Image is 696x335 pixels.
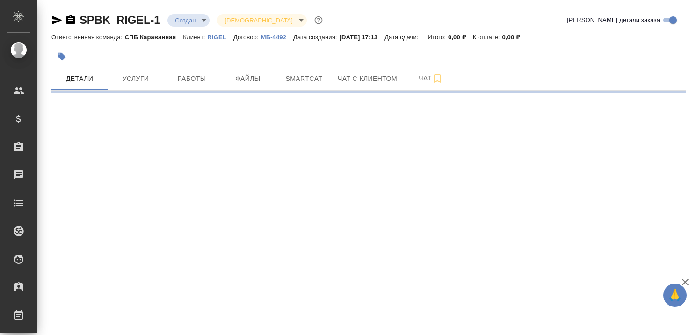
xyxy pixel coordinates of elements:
[282,73,326,85] span: Smartcat
[51,15,63,26] button: Скопировать ссылку для ЯМессенджера
[65,15,76,26] button: Скопировать ссылку
[428,34,448,41] p: Итого:
[233,34,261,41] p: Договор:
[51,34,125,41] p: Ответственная команда:
[113,73,158,85] span: Услуги
[169,73,214,85] span: Работы
[340,34,385,41] p: [DATE] 17:13
[338,73,397,85] span: Чат с клиентом
[293,34,339,41] p: Дата создания:
[667,285,683,305] span: 🙏
[222,16,295,24] button: [DEMOGRAPHIC_DATA]
[663,284,687,307] button: 🙏
[217,14,306,27] div: Создан
[261,34,293,41] p: МБ-4492
[261,33,293,41] a: МБ-4492
[51,46,72,67] button: Добавить тэг
[384,34,420,41] p: Дата сдачи:
[448,34,473,41] p: 0,00 ₽
[225,73,270,85] span: Файлы
[80,14,160,26] a: SPBK_RIGEL-1
[502,34,527,41] p: 0,00 ₽
[183,34,207,41] p: Клиент:
[125,34,183,41] p: СПБ Караванная
[208,33,233,41] a: RIGEL
[172,16,198,24] button: Создан
[567,15,660,25] span: [PERSON_NAME] детали заказа
[432,73,443,84] svg: Подписаться
[473,34,502,41] p: К оплате:
[408,73,453,84] span: Чат
[208,34,233,41] p: RIGEL
[57,73,102,85] span: Детали
[312,14,325,26] button: Доп статусы указывают на важность/срочность заказа
[167,14,210,27] div: Создан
